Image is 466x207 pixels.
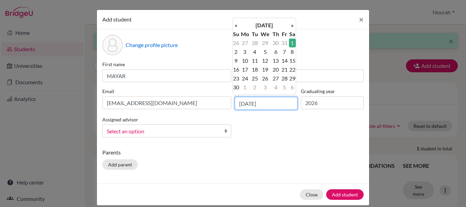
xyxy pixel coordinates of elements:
td: 20 [271,65,280,74]
td: 16 [233,65,239,74]
span: × [359,14,364,24]
td: 26 [233,39,239,47]
td: 6 [289,83,296,92]
td: 2 [233,47,239,56]
button: Add parent [102,159,138,170]
td: 12 [259,56,271,65]
td: 5 [259,47,271,56]
label: Graduating year [301,88,364,95]
td: 23 [233,74,239,83]
td: 26 [259,74,271,83]
td: 21 [280,65,289,74]
td: 3 [239,47,251,56]
td: 2 [250,83,259,92]
th: » [289,21,296,30]
td: 5 [280,83,289,92]
button: Add student [326,189,364,200]
td: 27 [239,39,251,47]
td: 14 [280,56,289,65]
td: 30 [271,39,280,47]
span: Add student [102,16,132,23]
th: « [233,21,239,30]
div: Profile picture [102,35,123,55]
th: Su [233,30,239,39]
td: 27 [271,74,280,83]
td: 28 [280,74,289,83]
th: Sa [289,30,296,39]
td: 3 [259,83,271,92]
th: [DATE] [239,21,289,30]
td: 10 [239,56,251,65]
td: 13 [271,56,280,65]
th: Mo [239,30,251,39]
th: Th [271,30,280,39]
td: 9 [233,56,239,65]
td: 18 [250,65,259,74]
th: We [259,30,271,39]
p: Parents [102,148,364,157]
label: First name [102,61,231,68]
td: 7 [280,47,289,56]
td: 28 [250,39,259,47]
td: 29 [289,74,296,83]
td: 4 [271,83,280,92]
td: 1 [239,83,251,92]
td: 31 [280,39,289,47]
td: 6 [271,47,280,56]
th: Tu [250,30,259,39]
td: 8 [289,47,296,56]
td: 19 [259,65,271,74]
td: 4 [250,47,259,56]
input: dd/mm/yyyy [235,97,297,110]
th: Fr [280,30,289,39]
td: 15 [289,56,296,65]
label: Surname [235,61,364,68]
td: 11 [250,56,259,65]
td: 22 [289,65,296,74]
td: 1 [289,39,296,47]
label: Email [102,88,231,95]
td: 29 [259,39,271,47]
button: Close [300,189,323,200]
td: 24 [239,74,251,83]
td: 30 [233,83,239,92]
td: 25 [250,74,259,83]
span: Select an option [107,127,218,136]
button: Close [353,10,369,29]
td: 17 [239,65,251,74]
label: Assigned advisor [102,116,138,123]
